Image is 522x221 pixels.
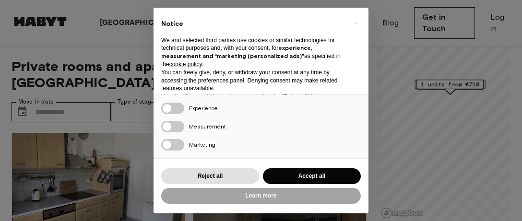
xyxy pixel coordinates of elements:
h2: Notice [161,19,345,29]
button: Close this notice [348,15,364,31]
span: Experience [189,105,218,112]
a: cookie policy [169,61,202,68]
button: Reject all [161,168,259,184]
p: We and selected third parties use cookies or similar technologies for technical purposes and, wit... [161,36,345,69]
span: × [355,17,358,29]
button: Accept all [263,168,361,184]
span: Measurement [189,123,226,130]
p: You can freely give, deny, or withdraw your consent at any time by accessing the preferences pane... [161,69,345,93]
span: Marketing [189,141,215,148]
button: Learn more [161,188,361,204]
strong: experience, measurement and “marketing (personalized ads)” [161,44,312,59]
p: Use the “Accept all” button to consent. Use the “Reject all” button or close this notice to conti... [161,93,345,109]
